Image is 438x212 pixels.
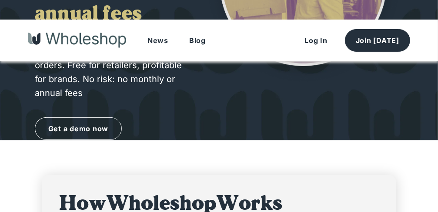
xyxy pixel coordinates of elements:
[179,30,216,51] button: Blog
[28,33,126,48] img: Wholeshop logo
[137,30,179,51] button: News
[294,30,338,51] button: Log In
[345,29,410,52] button: Join [DATE]
[35,117,122,140] a: Get a demo now
[35,30,188,100] p: Work more efficiently to place, receive, and process wholesale orders. Free for retailers, profit...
